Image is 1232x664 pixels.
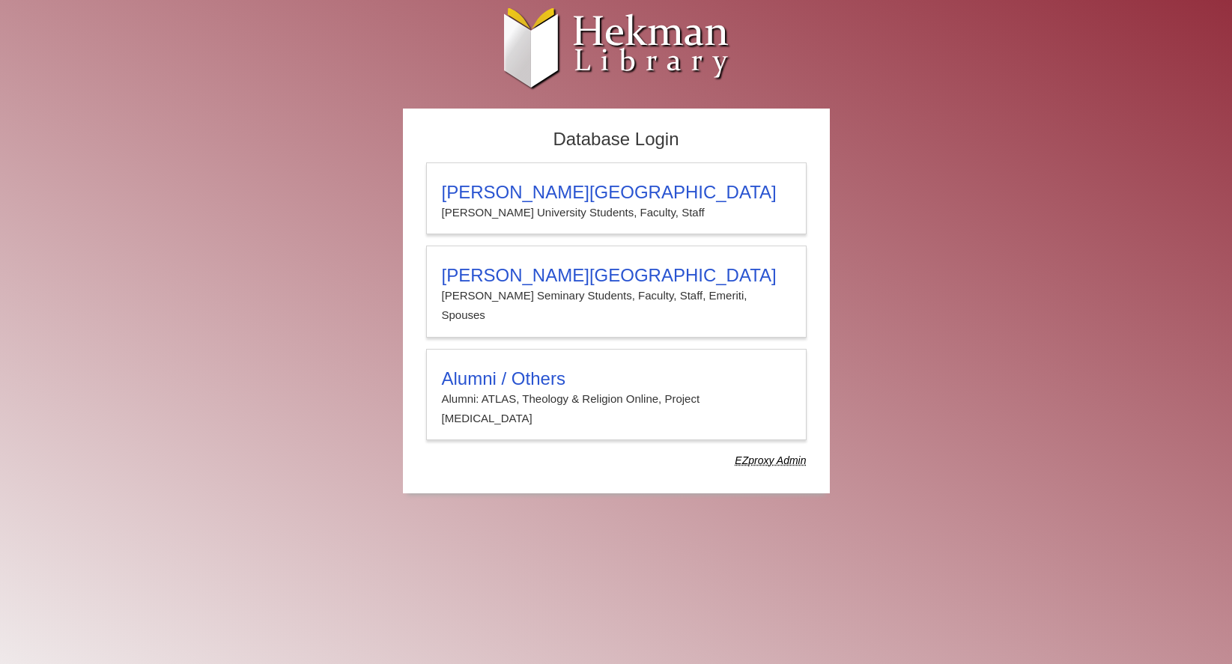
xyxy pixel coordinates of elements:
p: [PERSON_NAME] Seminary Students, Faculty, Staff, Emeriti, Spouses [442,286,791,326]
p: Alumni: ATLAS, Theology & Religion Online, Project [MEDICAL_DATA] [442,389,791,429]
h2: Database Login [419,124,814,155]
dfn: Use Alumni login [735,454,806,466]
h3: [PERSON_NAME][GEOGRAPHIC_DATA] [442,182,791,203]
h3: Alumni / Others [442,368,791,389]
a: [PERSON_NAME][GEOGRAPHIC_DATA][PERSON_NAME] University Students, Faculty, Staff [426,162,807,234]
p: [PERSON_NAME] University Students, Faculty, Staff [442,203,791,222]
h3: [PERSON_NAME][GEOGRAPHIC_DATA] [442,265,791,286]
summary: Alumni / OthersAlumni: ATLAS, Theology & Religion Online, Project [MEDICAL_DATA] [442,368,791,429]
a: [PERSON_NAME][GEOGRAPHIC_DATA][PERSON_NAME] Seminary Students, Faculty, Staff, Emeriti, Spouses [426,246,807,338]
